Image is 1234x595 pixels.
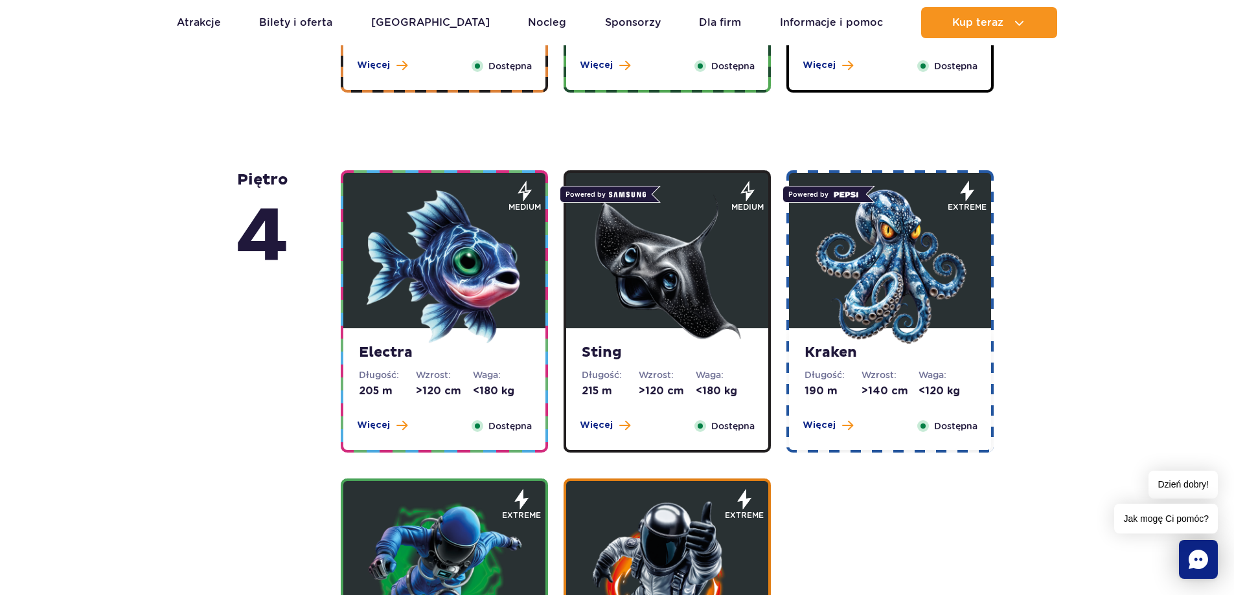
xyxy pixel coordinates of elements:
[696,368,753,381] dt: Waga:
[580,419,630,432] button: Więcej
[803,59,853,72] button: Więcej
[359,384,416,398] dd: 205 m
[357,419,407,432] button: Więcej
[528,7,566,38] a: Nocleg
[812,189,968,344] img: 683e9df96f1c7957131151.png
[919,384,976,398] dd: <120 kg
[357,419,390,432] span: Więcej
[416,384,473,398] dd: >120 cm
[696,384,753,398] dd: <180 kg
[357,59,390,72] span: Więcej
[862,368,919,381] dt: Wzrost:
[259,7,332,38] a: Bilety i oferta
[803,419,836,432] span: Więcej
[1114,504,1218,533] span: Jak mogę Ci pomóc?
[803,59,836,72] span: Więcej
[582,384,639,398] dd: 215 m
[780,7,883,38] a: Informacje i pomoc
[862,384,919,398] dd: >140 cm
[1179,540,1218,579] div: Chat
[502,510,541,521] span: extreme
[805,344,976,362] strong: Kraken
[177,7,221,38] a: Atrakcje
[699,7,741,38] a: Dla firm
[919,368,976,381] dt: Waga:
[725,510,764,521] span: extreme
[488,419,532,433] span: Dostępna
[805,384,862,398] dd: 190 m
[948,201,987,213] span: extreme
[582,368,639,381] dt: Długość:
[359,368,416,381] dt: Długość:
[488,59,532,73] span: Dostępna
[367,189,522,344] img: 683e9dc030483830179588.png
[236,170,289,286] strong: piętro
[560,186,652,203] span: Powered by
[357,59,407,72] button: Więcej
[580,419,613,432] span: Więcej
[952,17,1003,28] span: Kup teraz
[731,201,764,213] span: medium
[711,59,755,73] span: Dostępna
[934,419,977,433] span: Dostępna
[473,384,530,398] dd: <180 kg
[580,59,630,72] button: Więcej
[639,368,696,381] dt: Wzrost:
[605,7,661,38] a: Sponsorzy
[639,384,696,398] dd: >120 cm
[473,368,530,381] dt: Waga:
[371,7,490,38] a: [GEOGRAPHIC_DATA]
[589,189,745,344] img: 683e9dd6f19b1268161416.png
[508,201,541,213] span: medium
[934,59,977,73] span: Dostępna
[580,59,613,72] span: Więcej
[236,190,289,286] span: 4
[582,344,753,362] strong: Sting
[783,186,866,203] span: Powered by
[803,419,853,432] button: Więcej
[711,419,755,433] span: Dostępna
[921,7,1057,38] button: Kup teraz
[359,344,530,362] strong: Electra
[805,368,862,381] dt: Długość:
[416,368,473,381] dt: Wzrost:
[1148,471,1218,499] span: Dzień dobry!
